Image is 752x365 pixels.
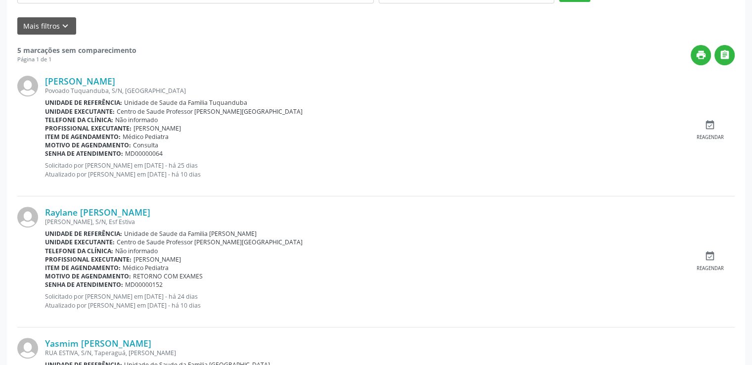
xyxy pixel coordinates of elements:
i: event_available [705,251,715,262]
b: Profissional executante: [45,255,132,264]
span: Médico Pediatra [123,264,169,272]
b: Unidade executante: [45,107,115,116]
button: print [691,45,711,65]
span: MD00000064 [125,149,163,158]
b: Item de agendamento: [45,264,121,272]
button: Mais filtroskeyboard_arrow_down [17,17,76,35]
strong: 5 marcações sem comparecimento [17,46,136,55]
b: Senha de atendimento: [45,149,123,158]
span: RETORNO COM EXAMES [133,272,203,280]
img: img [17,207,38,228]
div: Página 1 de 1 [17,55,136,64]
b: Unidade de referência: [45,229,122,238]
div: [PERSON_NAME], S/N, Esf Estiva [45,218,685,226]
b: Unidade de referência: [45,98,122,107]
span: Centro de Saude Professor [PERSON_NAME][GEOGRAPHIC_DATA] [117,107,303,116]
a: Raylane [PERSON_NAME] [45,207,150,218]
span: Consulta [133,141,158,149]
span: Unidade de Saude da Familia [PERSON_NAME] [124,229,257,238]
span: MD00000152 [125,280,163,289]
b: Item de agendamento: [45,133,121,141]
span: Médico Pediatra [123,133,169,141]
div: RUA ESTIVA, S/N, Taperaguá, [PERSON_NAME] [45,349,685,357]
span: Não informado [115,247,158,255]
span: [PERSON_NAME] [133,255,181,264]
p: Solicitado por [PERSON_NAME] em [DATE] - há 25 dias Atualizado por [PERSON_NAME] em [DATE] - há 1... [45,161,685,178]
a: Yasmim [PERSON_NAME] [45,338,151,349]
span: [PERSON_NAME] [133,124,181,133]
b: Senha de atendimento: [45,280,123,289]
i: print [696,49,707,60]
b: Motivo de agendamento: [45,272,131,280]
i: event_available [705,120,715,131]
a: [PERSON_NAME] [45,76,115,87]
span: Centro de Saude Professor [PERSON_NAME][GEOGRAPHIC_DATA] [117,238,303,246]
i:  [719,49,730,60]
i: keyboard_arrow_down [60,21,71,32]
b: Telefone da clínica: [45,116,113,124]
p: Solicitado por [PERSON_NAME] em [DATE] - há 24 dias Atualizado por [PERSON_NAME] em [DATE] - há 1... [45,292,685,309]
b: Motivo de agendamento: [45,141,131,149]
span: Não informado [115,116,158,124]
b: Telefone da clínica: [45,247,113,255]
div: Reagendar [697,265,724,272]
button:  [714,45,735,65]
span: Unidade de Saude da Familia Tuquanduba [124,98,247,107]
b: Profissional executante: [45,124,132,133]
div: Reagendar [697,134,724,141]
div: Povoado Tuquanduba, S/N, [GEOGRAPHIC_DATA] [45,87,685,95]
img: img [17,76,38,96]
b: Unidade executante: [45,238,115,246]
